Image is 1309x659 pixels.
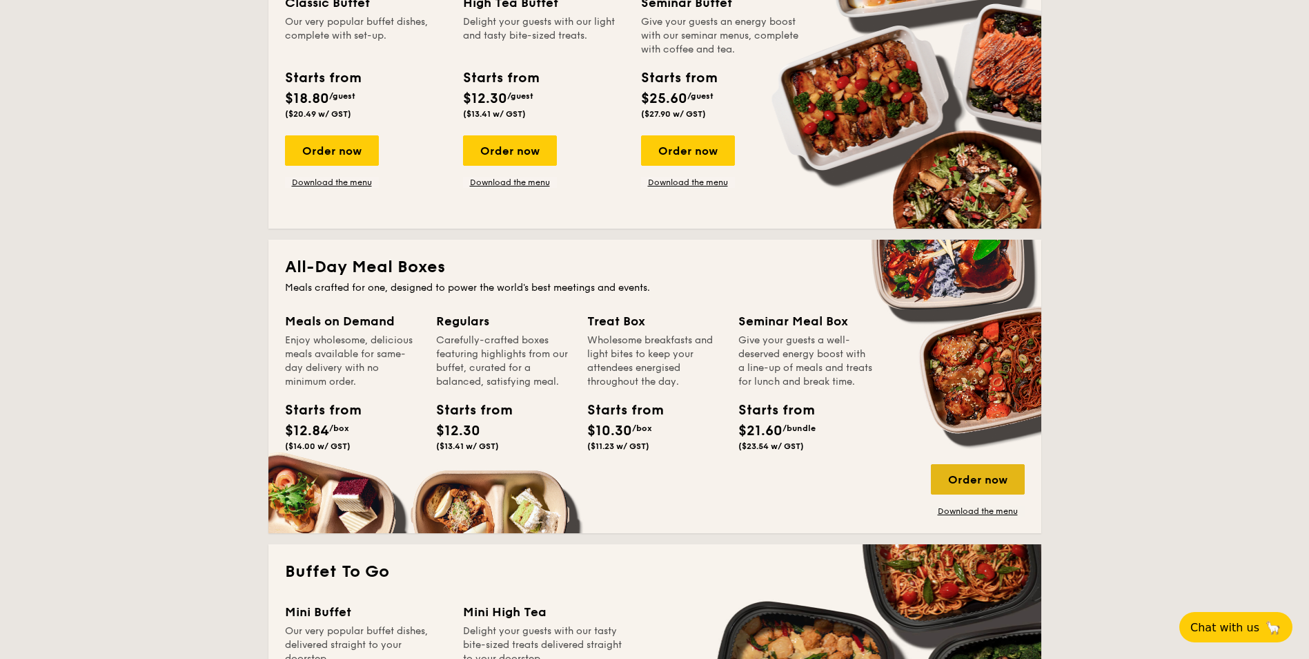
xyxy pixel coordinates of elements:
[463,109,526,119] span: ($13.41 w/ GST)
[587,441,649,451] span: ($11.23 w/ GST)
[285,441,351,451] span: ($14.00 w/ GST)
[632,423,652,433] span: /box
[587,400,649,421] div: Starts from
[285,400,347,421] div: Starts from
[687,91,713,101] span: /guest
[285,256,1025,278] h2: All-Day Meal Boxes
[285,334,420,389] div: Enjoy wholesome, delicious meals available for same-day delivery with no minimum order.
[587,312,722,331] div: Treat Box
[285,109,351,119] span: ($20.49 w/ GST)
[587,334,722,389] div: Wholesome breakfasts and light bites to keep your attendees energised throughout the day.
[436,423,480,439] span: $12.30
[587,423,632,439] span: $10.30
[931,464,1025,495] div: Order now
[1179,612,1292,642] button: Chat with us🦙
[285,423,329,439] span: $12.84
[463,177,557,188] a: Download the menu
[783,423,816,433] span: /bundle
[285,177,379,188] a: Download the menu
[463,15,624,57] div: Delight your guests with our light and tasty bite-sized treats.
[1265,620,1281,636] span: 🦙
[285,281,1025,295] div: Meals crafted for one, designed to power the world's best meetings and events.
[738,312,873,331] div: Seminar Meal Box
[463,135,557,166] div: Order now
[1190,621,1259,634] span: Chat with us
[436,400,498,421] div: Starts from
[329,423,349,433] span: /box
[285,135,379,166] div: Order now
[641,135,735,166] div: Order now
[436,334,571,389] div: Carefully-crafted boxes featuring highlights from our buffet, curated for a balanced, satisfying ...
[463,68,538,88] div: Starts from
[738,400,800,421] div: Starts from
[738,334,873,389] div: Give your guests a well-deserved energy boost with a line-up of meals and treats for lunch and br...
[285,15,446,57] div: Our very popular buffet dishes, complete with set-up.
[463,602,624,622] div: Mini High Tea
[463,90,507,107] span: $12.30
[285,90,329,107] span: $18.80
[641,90,687,107] span: $25.60
[641,15,803,57] div: Give your guests an energy boost with our seminar menus, complete with coffee and tea.
[436,441,499,451] span: ($13.41 w/ GST)
[641,109,706,119] span: ($27.90 w/ GST)
[507,91,533,101] span: /guest
[738,441,804,451] span: ($23.54 w/ GST)
[285,68,360,88] div: Starts from
[329,91,355,101] span: /guest
[285,312,420,331] div: Meals on Demand
[931,506,1025,517] a: Download the menu
[285,561,1025,583] h2: Buffet To Go
[641,68,716,88] div: Starts from
[641,177,735,188] a: Download the menu
[738,423,783,439] span: $21.60
[436,312,571,331] div: Regulars
[285,602,446,622] div: Mini Buffet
